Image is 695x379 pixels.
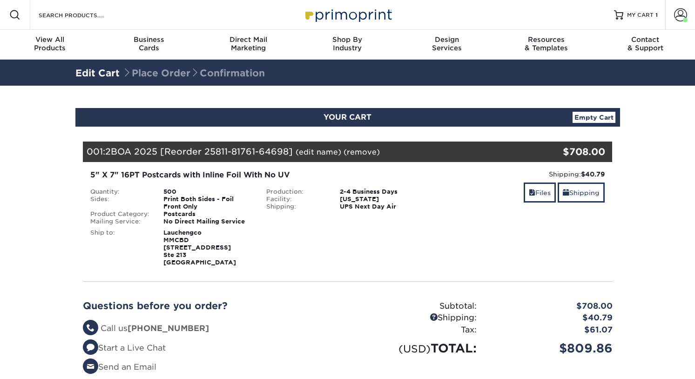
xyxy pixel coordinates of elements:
[596,30,695,60] a: Contact& Support
[348,339,484,357] div: TOTAL:
[156,218,259,225] div: No Direct Mailing Service
[105,146,293,156] span: 2BOA 2025 [Reorder 25811-81761-64698]
[655,12,658,18] span: 1
[163,229,236,266] strong: Lauchengco MMCBD [STREET_ADDRESS] Ste 213 [GEOGRAPHIC_DATA]
[199,30,298,60] a: Direct MailMarketing
[348,312,484,324] div: Shipping:
[496,35,595,52] div: & Templates
[259,188,333,196] div: Production:
[529,189,535,196] span: files
[298,35,397,52] div: Industry
[596,35,695,44] span: Contact
[333,196,436,203] div: [US_STATE]
[333,203,436,210] div: UPS Next Day Air
[156,210,259,218] div: Postcards
[324,113,371,122] span: YOUR CART
[443,169,605,179] div: Shipping:
[397,35,496,44] span: Design
[298,30,397,60] a: Shop ByIndustry
[348,324,484,336] div: Tax:
[558,183,605,203] a: Shipping
[524,145,606,159] div: $708.00
[83,210,157,218] div: Product Category:
[333,188,436,196] div: 2-4 Business Days
[348,300,484,312] div: Subtotal:
[484,339,620,357] div: $809.86
[496,30,595,60] a: Resources& Templates
[563,189,569,196] span: shipping
[122,68,265,79] span: Place Order Confirmation
[397,35,496,52] div: Services
[83,142,524,162] div: 001:
[156,188,259,196] div: 500
[524,183,556,203] a: Files
[83,188,157,196] div: Quantity:
[83,343,166,352] a: Start a Live Chat
[99,30,198,60] a: BusinessCards
[199,35,298,44] span: Direct Mail
[484,324,620,336] div: $61.07
[301,5,394,25] img: Primoprint
[259,203,333,210] div: Shipping:
[199,35,298,52] div: Marketing
[75,68,120,79] a: Edit Cart
[627,11,654,19] span: MY CART
[90,169,429,181] div: 5" X 7" 16PT Postcards with Inline Foil With No UV
[298,35,397,44] span: Shop By
[496,35,595,44] span: Resources
[83,323,341,335] li: Call us
[83,218,157,225] div: Mailing Service:
[99,35,198,44] span: Business
[581,170,605,178] strong: $40.79
[296,148,341,156] a: (edit name)
[484,312,620,324] div: $40.79
[83,229,157,266] div: Ship to:
[573,112,615,123] a: Empty Cart
[596,35,695,52] div: & Support
[397,30,496,60] a: DesignServices
[83,300,341,311] h2: Questions before you order?
[99,35,198,52] div: Cards
[156,196,259,210] div: Print Both Sides - Foil Front Only
[83,362,156,372] a: Send an Email
[38,9,128,20] input: SEARCH PRODUCTS.....
[398,343,431,355] small: (USD)
[128,324,209,333] strong: [PHONE_NUMBER]
[344,148,380,156] a: (remove)
[484,300,620,312] div: $708.00
[259,196,333,203] div: Facility:
[83,196,157,210] div: Sides:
